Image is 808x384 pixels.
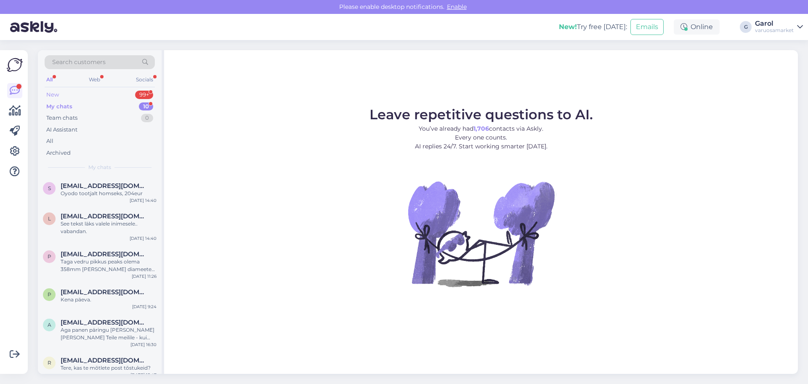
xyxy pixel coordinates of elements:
[61,220,157,235] div: See tekst läks valele inimesele.. vabandan.
[559,22,627,32] div: Try free [DATE]:
[48,215,51,222] span: l
[61,364,157,372] div: Tere, kas te mõtlete post tõstukeid?
[61,258,157,273] div: Taga vedru pikkus peaks olema 358mm [PERSON_NAME] diameeter 143mm. Kataloog [PERSON_NAME] kohe ko...
[45,74,54,85] div: All
[755,20,803,34] a: Garolvaruosamarket
[135,91,153,99] div: 99+
[61,326,157,341] div: Aga panen päringu [PERSON_NAME] [PERSON_NAME] Teile meilile - kui olemas.
[46,114,77,122] div: Team chats
[46,137,53,145] div: All
[630,19,664,35] button: Emails
[61,182,148,190] span: slavikrokka76@gmail.com
[130,235,157,242] div: [DATE] 14:40
[61,296,157,303] div: Kena päeva.
[46,102,72,111] div: My chats
[61,250,148,258] span: Puupesa@gmail.com
[740,21,752,33] div: G
[369,124,593,151] p: You’ve already had contacts via Askly. Every one counts. AI replies 24/7. Start working smarter [...
[369,106,593,123] span: Leave repetitive questions to AI.
[48,253,51,260] span: P
[48,360,51,366] span: r
[52,58,106,67] span: Search customers
[755,20,794,27] div: Garol
[46,149,71,157] div: Archived
[134,74,155,85] div: Socials
[46,91,59,99] div: New
[405,158,557,309] img: No Chat active
[473,125,489,132] b: 1,706
[7,57,23,73] img: Askly Logo
[61,319,148,326] span: alarikaevats@gmail.com
[130,341,157,348] div: [DATE] 16:30
[61,212,148,220] span: lillemetstanel@gmail.com
[130,372,157,378] div: [DATE] 15:47
[48,322,51,328] span: a
[141,114,153,122] div: 0
[132,273,157,279] div: [DATE] 11:26
[139,102,153,111] div: 10
[674,19,720,35] div: Online
[444,3,469,11] span: Enable
[132,303,157,310] div: [DATE] 9:24
[61,288,148,296] span: pparmson@gmail.com
[46,126,77,134] div: AI Assistant
[88,164,111,171] span: My chats
[130,197,157,204] div: [DATE] 14:40
[559,23,577,31] b: New!
[48,291,51,298] span: p
[87,74,102,85] div: Web
[48,185,51,191] span: s
[755,27,794,34] div: varuosamarket
[61,357,148,364] span: rk@gmail.com
[61,190,157,197] div: Oyodo tootjalt homseks, 204eur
